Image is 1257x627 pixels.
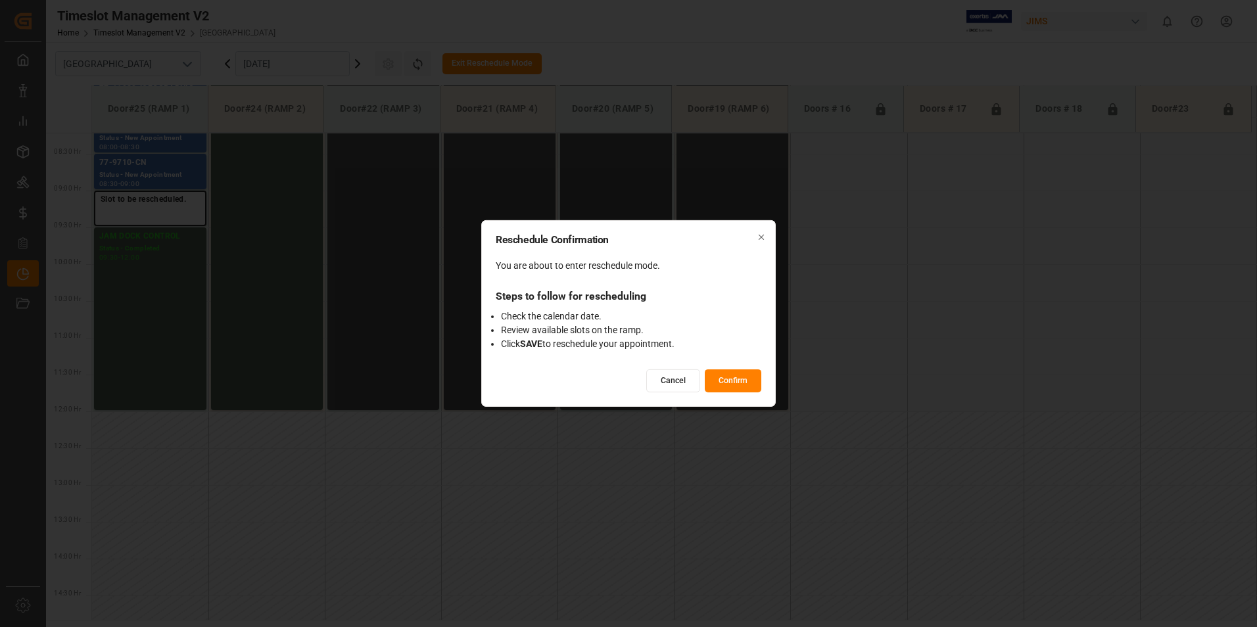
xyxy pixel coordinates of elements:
[501,337,761,351] li: Click to reschedule your appointment.
[496,235,761,245] h2: Reschedule Confirmation
[520,338,542,349] strong: SAVE
[501,310,761,323] li: Check the calendar date.
[501,323,761,337] li: Review available slots on the ramp.
[496,259,761,273] div: You are about to enter reschedule mode.
[646,369,700,392] button: Cancel
[496,289,761,305] div: Steps to follow for rescheduling
[705,369,761,392] button: Confirm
